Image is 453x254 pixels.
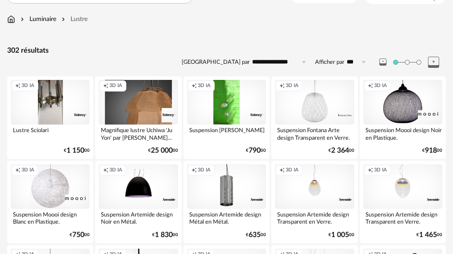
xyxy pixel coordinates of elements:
span: Creation icon [191,83,197,89]
div: Suspension Moooi design Noir en Plastique. [363,125,442,142]
span: 3D IA [21,83,34,89]
span: 3D IA [198,167,211,174]
span: 25 000 [151,148,173,154]
span: Creation icon [368,83,373,89]
div: € 00 [328,148,354,154]
div: € 00 [246,232,266,238]
span: 3D IA [286,167,299,174]
a: Creation icon 3D IA Suspension [PERSON_NAME] €79000 [183,76,270,159]
div: € 00 [148,148,178,154]
div: Suspension [PERSON_NAME] [187,125,266,142]
span: Creation icon [368,167,373,174]
div: Magnifique lustre Uchiwa 'Ju Yon' par [PERSON_NAME]... [99,125,178,142]
a: Creation icon 3D IA Suspension Fontana Arte design Transparent en Verre. €2 36400 [271,76,357,159]
span: 1 005 [331,232,349,238]
span: 3D IA [374,167,387,174]
a: Creation icon 3D IA Magnifique lustre Uchiwa 'Ju Yon' par [PERSON_NAME]... €25 00000 [95,76,181,159]
div: € 00 [246,148,266,154]
div: € 00 [64,148,90,154]
span: 750 [72,232,84,238]
span: Creation icon [103,167,108,174]
span: Creation icon [15,167,21,174]
span: 1 830 [155,232,173,238]
label: Afficher par [315,58,345,66]
a: Creation icon 3D IA Suspension Artemide design Métal en Métal. €63500 [183,161,270,243]
label: [GEOGRAPHIC_DATA] par [182,58,250,66]
a: Creation icon 3D IA Lustre Sciolari €1 15000 [7,76,93,159]
div: Suspension Artemide design Noir en Métal. [99,209,178,227]
span: 3D IA [109,83,122,89]
a: Creation icon 3D IA Suspension Artemide design Transparent en Verre. €1 00500 [271,161,357,243]
span: Creation icon [279,83,285,89]
div: € 00 [422,148,442,154]
span: Creation icon [279,167,285,174]
span: 1 465 [419,232,437,238]
div: € 00 [70,232,90,238]
a: Creation icon 3D IA Suspension Moooi design Blanc en Plastique. €75000 [7,161,93,243]
div: Suspension Fontana Arte design Transparent en Verre. [275,125,354,142]
div: 302 résultats [7,46,446,55]
div: Luminaire [19,15,56,24]
span: 2 364 [331,148,349,154]
div: € 00 [416,232,442,238]
span: Creation icon [15,83,21,89]
span: 1 150 [66,148,84,154]
span: 790 [249,148,261,154]
span: 918 [425,148,437,154]
img: svg+xml;base64,PHN2ZyB3aWR0aD0iMTYiIGhlaWdodD0iMTYiIHZpZXdCb3g9IjAgMCAxNiAxNiIgZmlsbD0ibm9uZSIgeG... [19,15,26,24]
div: € 00 [152,232,178,238]
span: 3D IA [21,167,34,174]
a: Creation icon 3D IA Suspension Moooi design Noir en Plastique. €91800 [360,76,446,159]
div: Suspension Artemide design Transparent en Verre. [275,209,354,227]
div: Suspension Artemide design Transparent en Verre. [363,209,442,227]
img: svg+xml;base64,PHN2ZyB3aWR0aD0iMTYiIGhlaWdodD0iMTciIHZpZXdCb3g9IjAgMCAxNiAxNyIgZmlsbD0ibm9uZSIgeG... [7,15,15,24]
span: 635 [249,232,261,238]
span: 3D IA [374,83,387,89]
span: Creation icon [191,167,197,174]
div: Suspension Moooi design Blanc en Plastique. [11,209,90,227]
div: Lustre Sciolari [11,125,90,142]
span: 3D IA [286,83,299,89]
a: Creation icon 3D IA Suspension Artemide design Noir en Métal. €1 83000 [95,161,181,243]
div: € 00 [328,232,354,238]
a: Creation icon 3D IA Suspension Artemide design Transparent en Verre. €1 46500 [360,161,446,243]
span: 3D IA [198,83,211,89]
div: Suspension Artemide design Métal en Métal. [187,209,266,227]
span: Creation icon [103,83,108,89]
span: 3D IA [109,167,122,174]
